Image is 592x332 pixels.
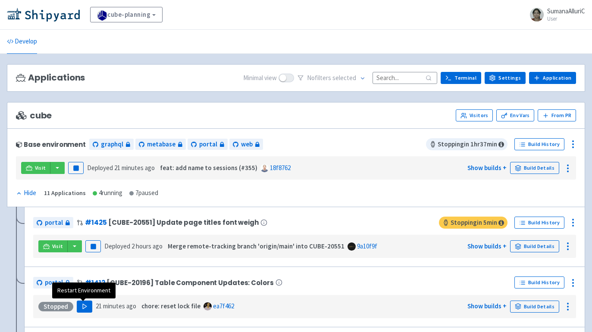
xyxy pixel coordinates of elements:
a: #1425 [85,218,106,227]
a: Build Details [510,301,559,313]
span: Stopping in 5 min [439,217,507,229]
span: No filter s [307,73,356,83]
button: Play [77,301,92,313]
time: 21 minutes ago [96,302,136,310]
time: 21 minutes ago [114,164,155,172]
span: metabase [147,140,175,149]
a: ea7f462 [213,302,234,310]
a: Settings [485,72,526,84]
a: Develop [7,30,37,54]
span: cube [16,111,52,121]
a: Build Details [510,240,559,252]
div: Hide [16,188,36,198]
a: Show builds + [467,164,507,172]
a: Show builds + [467,242,507,250]
span: selected [332,74,356,82]
time: 2 hours ago [132,242,163,250]
a: portal [33,277,73,289]
span: portal [45,278,63,288]
a: Visitors [456,109,493,121]
a: Build History [514,138,564,150]
button: Pause [68,162,84,174]
a: Visit [21,162,50,174]
small: User [547,16,585,22]
input: Search... [373,72,437,84]
span: Deployed [87,164,155,172]
div: 4 running [93,188,122,198]
a: metabase [135,139,186,150]
a: Show builds + [467,302,507,310]
span: portal [45,218,63,228]
span: Visit [52,243,63,250]
a: Build Details [510,162,559,174]
div: Base environment [16,141,86,148]
img: Shipyard logo [7,8,80,22]
strong: feat: add name to sessions (#355) [160,164,257,172]
span: SumanaAlluriC [547,7,585,15]
span: Visit [35,164,46,171]
a: portal [188,139,228,150]
a: Visit [38,240,68,252]
button: From PR [538,109,576,121]
span: [CUBE-20196] Table Component Updates: Colors [106,279,273,286]
span: web [241,140,253,149]
a: Terminal [441,72,481,84]
span: portal [199,140,217,149]
a: 9a10f9f [357,242,377,250]
button: Hide [16,188,37,198]
a: Build History [514,217,564,229]
a: SumanaAlluriC User [525,8,585,22]
button: Pause [85,240,101,252]
h3: Applications [16,73,85,83]
span: graphql [101,140,123,149]
strong: Merge remote-tracking branch 'origin/main' into CUBE-20551 [168,242,345,250]
span: [CUBE-20551] Update page titles font weigh [108,219,258,226]
div: 11 Applications [44,188,86,198]
a: Env Vars [496,109,534,121]
span: Deployed [104,242,163,250]
a: Build History [514,276,564,289]
strong: chore: reset lock file [141,302,200,310]
a: Application [529,72,576,84]
div: Stopped [38,302,73,311]
a: graphql [89,139,134,150]
a: cube-planning [90,7,163,22]
span: Stopping in 1 hr 37 min [426,138,507,150]
span: Minimal view [243,73,277,83]
div: 7 paused [129,188,158,198]
a: portal [33,217,73,229]
a: web [229,139,263,150]
a: #1412 [85,278,105,287]
a: 18f8762 [270,164,291,172]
